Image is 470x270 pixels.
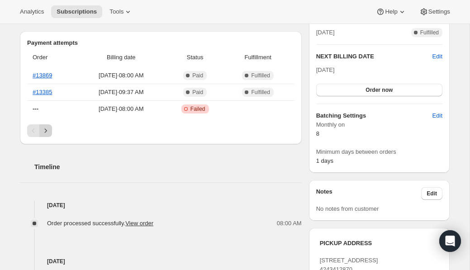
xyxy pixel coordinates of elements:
[51,5,102,18] button: Subscriptions
[316,84,442,96] button: Order now
[33,89,52,95] a: #13385
[316,157,333,164] span: 1 days
[316,52,432,61] h2: NEXT BILLING DATE
[192,72,203,79] span: Paid
[251,72,270,79] span: Fulfilled
[316,130,319,137] span: 8
[432,52,442,61] button: Edit
[190,105,205,113] span: Failed
[414,5,456,18] button: Settings
[57,8,97,15] span: Subscriptions
[192,89,203,96] span: Paid
[427,109,448,123] button: Edit
[439,230,461,252] div: Open Intercom Messenger
[20,201,302,210] h4: [DATE]
[428,8,450,15] span: Settings
[27,38,294,47] h2: Payment attempts
[79,88,163,97] span: [DATE] · 09:37 AM
[316,28,335,37] span: [DATE]
[277,219,302,228] span: 08:00 AM
[14,5,49,18] button: Analytics
[33,72,52,79] a: #13869
[316,120,442,129] span: Monthly on
[370,5,412,18] button: Help
[34,162,302,171] h2: Timeline
[79,53,163,62] span: Billing date
[47,220,153,227] span: Order processed successfully.
[79,104,163,114] span: [DATE] · 08:00 AM
[33,105,38,112] span: ---
[39,124,52,137] button: Next
[316,187,422,200] h3: Notes
[421,187,442,200] button: Edit
[227,53,289,62] span: Fulfillment
[316,111,432,120] h6: Batching Settings
[316,147,442,156] span: Minimum days between orders
[169,53,222,62] span: Status
[320,239,439,248] h3: PICKUP ADDRESS
[27,47,76,67] th: Order
[104,5,138,18] button: Tools
[79,71,163,80] span: [DATE] · 08:00 AM
[385,8,397,15] span: Help
[27,124,294,137] nav: Pagination
[432,111,442,120] span: Edit
[420,29,439,36] span: Fulfilled
[109,8,123,15] span: Tools
[366,86,393,94] span: Order now
[20,257,302,266] h4: [DATE]
[251,89,270,96] span: Fulfilled
[125,220,153,227] a: View order
[316,205,379,212] span: No notes from customer
[316,66,335,73] span: [DATE]
[427,190,437,197] span: Edit
[20,8,44,15] span: Analytics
